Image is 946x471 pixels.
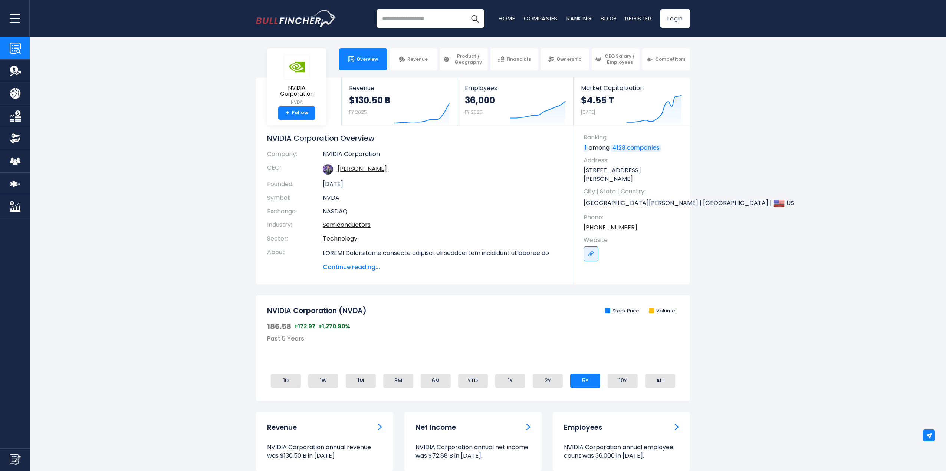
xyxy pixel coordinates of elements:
[655,56,686,62] span: Competitors
[323,220,371,229] a: Semiconductors
[267,306,367,316] h2: NVIDIA Corporation (NVDA)
[592,48,640,70] a: CEO Salary / Employees
[465,94,495,106] strong: 36,000
[256,10,336,27] img: Bullfincher logo
[323,150,562,161] td: NVIDIA Corporation
[271,374,301,388] li: 1D
[323,205,562,219] td: NASDAQ
[267,423,297,432] h3: Revenue
[415,423,456,432] h3: Net Income
[604,53,636,65] span: CEO Salary / Employees
[541,48,589,70] a: Ownership
[556,56,582,62] span: Ownership
[267,218,323,232] th: Industry:
[645,374,675,388] li: ALL
[286,110,289,116] strong: +
[273,85,321,97] span: NVIDIA Corporation
[267,191,323,205] th: Symbol:
[357,56,378,62] span: Overview
[267,178,323,191] th: Founded:
[273,99,321,106] small: NVDA
[526,423,531,431] a: Net income
[440,48,488,70] a: Product / Geography
[533,374,563,388] li: 2Y
[506,56,531,62] span: Financials
[267,334,304,343] span: Past 5 Years
[570,374,600,388] li: 5Y
[466,9,484,28] button: Search
[465,109,483,115] small: FY 2025
[566,14,592,22] a: Ranking
[267,133,562,143] h1: NVIDIA Corporation Overview
[605,308,639,314] li: Stock Price
[338,165,387,173] a: ceo
[267,322,291,331] span: 186.58
[10,133,21,144] img: Ownership
[584,198,683,209] p: [GEOGRAPHIC_DATA][PERSON_NAME] | [GEOGRAPHIC_DATA] | US
[581,84,682,92] span: Market Capitalization
[267,246,323,272] th: About
[346,374,376,388] li: 1M
[581,94,614,106] strong: $4.55 T
[308,374,338,388] li: 1W
[625,14,651,22] a: Register
[323,249,562,435] p: LOREMI Dolorsitame consecte adipisci, eli seddoei tem incididunt utlaboree do mag Aliqua Enimad, ...
[342,78,457,126] a: Revenue $130.50 B FY 2025
[383,374,413,388] li: 3M
[267,161,323,178] th: CEO:
[584,246,598,261] a: Go to link
[349,109,367,115] small: FY 2025
[499,14,515,22] a: Home
[318,323,350,330] span: +1,270.90%
[524,14,558,22] a: Companies
[415,443,531,460] p: NVIDIA Corporation annual net income was $72.88 B in [DATE].
[458,374,488,388] li: YTD
[465,84,565,92] span: Employees
[267,205,323,219] th: Exchange:
[584,236,683,244] span: Website:
[584,133,683,142] span: Ranking:
[339,48,387,70] a: Overview
[574,78,689,126] a: Market Capitalization $4.55 T [DATE]
[584,144,683,152] p: among
[564,443,679,460] p: NVIDIA Corporation annual employee count was 36,000 in [DATE].
[407,56,428,62] span: Revenue
[584,213,683,222] span: Phone:
[267,150,323,161] th: Company:
[601,14,616,22] a: Blog
[608,374,638,388] li: 10Y
[267,443,382,460] p: NVIDIA Corporation annual revenue was $130.50 B in [DATE].
[256,10,336,27] a: Go to homepage
[611,145,661,152] a: 4128 companies
[294,323,315,330] span: +172.97
[378,423,382,431] a: Revenue
[278,106,315,120] a: +Follow
[490,48,538,70] a: Financials
[323,263,562,272] span: Continue reading...
[323,234,357,243] a: Technology
[323,164,333,175] img: jensen-huang.jpg
[642,48,690,70] a: Competitors
[584,166,683,183] p: [STREET_ADDRESS][PERSON_NAME]
[660,9,690,28] a: Login
[421,374,451,388] li: 6M
[273,54,321,106] a: NVIDIA Corporation NVDA
[457,78,573,126] a: Employees 36,000 FY 2025
[390,48,437,70] a: Revenue
[323,178,562,191] td: [DATE]
[452,53,485,65] span: Product / Geography
[584,156,683,165] span: Address:
[323,191,562,205] td: NVDA
[564,423,602,432] h3: Employees
[267,232,323,246] th: Sector:
[584,188,683,196] span: City | State | Country:
[649,308,675,314] li: Volume
[349,84,450,92] span: Revenue
[584,223,637,232] a: [PHONE_NUMBER]
[349,94,390,106] strong: $130.50 B
[584,145,588,152] a: 1
[495,374,525,388] li: 1Y
[675,423,679,431] a: Employees
[581,109,595,115] small: [DATE]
